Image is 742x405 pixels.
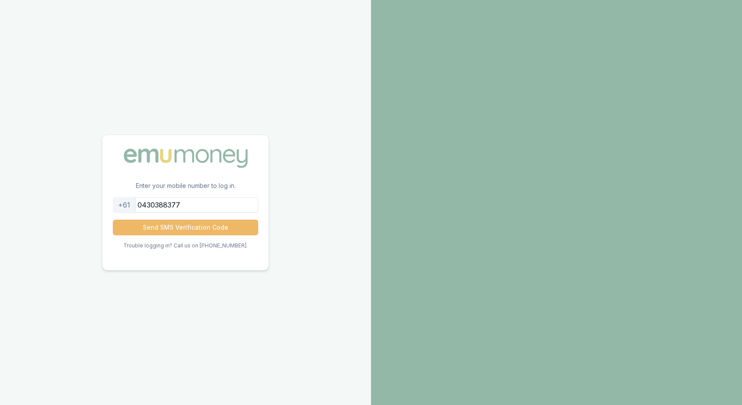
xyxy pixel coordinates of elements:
p: Enter your mobile number to log in. [102,181,269,197]
p: Trouble logging in? Call us on [PHONE_NUMBER]. [123,242,248,249]
button: Send SMS Verification Code [113,220,258,235]
input: 0412345678 [113,197,258,213]
div: +61 [113,197,136,213]
img: Emu Money [121,145,251,171]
